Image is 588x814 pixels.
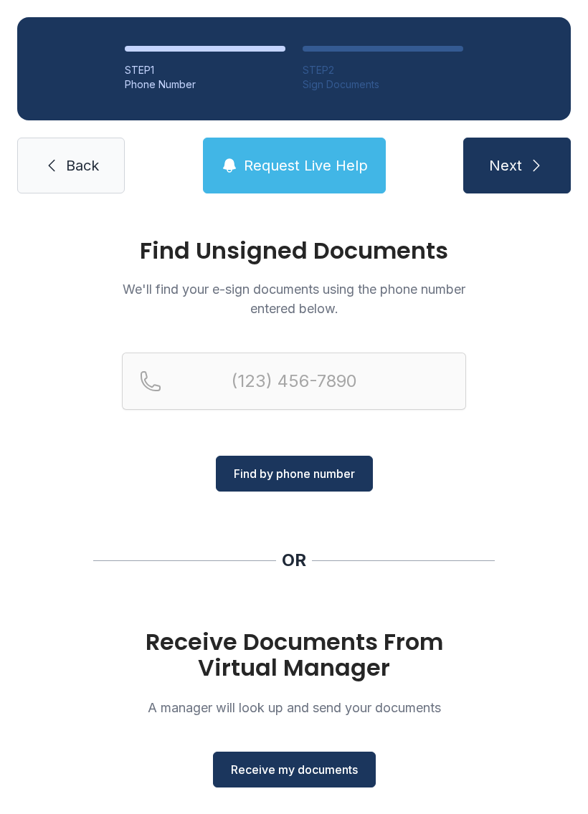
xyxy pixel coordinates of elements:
[231,761,358,778] span: Receive my documents
[122,239,466,262] h1: Find Unsigned Documents
[303,77,463,92] div: Sign Documents
[66,155,99,176] span: Back
[122,279,466,318] p: We'll find your e-sign documents using the phone number entered below.
[122,353,466,410] input: Reservation phone number
[282,549,306,572] div: OR
[234,465,355,482] span: Find by phone number
[122,698,466,717] p: A manager will look up and send your documents
[489,155,522,176] span: Next
[125,77,285,92] div: Phone Number
[244,155,368,176] span: Request Live Help
[122,629,466,681] h1: Receive Documents From Virtual Manager
[125,63,285,77] div: STEP 1
[303,63,463,77] div: STEP 2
